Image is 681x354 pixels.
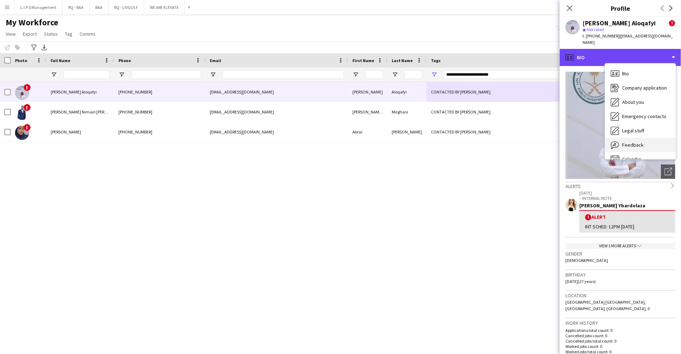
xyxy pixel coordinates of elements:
p: Cancelled jobs total count: 0 [565,338,675,344]
button: Open Filter Menu [118,71,125,78]
a: Comms [77,29,98,39]
div: [EMAIL_ADDRESS][DOMAIN_NAME] [205,122,348,142]
app-action-btn: Export XLSX [40,43,49,52]
span: View [6,31,16,37]
a: Export [20,29,40,39]
div: Open photos pop-in [661,165,675,179]
div: [PERSON_NAME] [348,82,387,102]
button: RQ - RAA [62,0,90,14]
button: Open Filter Menu [431,71,437,78]
a: Status [41,29,61,39]
span: t. [PHONE_NUMBER] [583,33,620,39]
div: Alert [585,214,670,221]
div: Bio [560,49,681,66]
app-action-btn: Advanced filters [30,43,38,52]
input: Phone Filter Input [131,70,201,79]
div: CONTACTED BY [PERSON_NAME] [427,102,586,122]
button: RAA [90,0,108,14]
img: Abrar Ahmed [15,126,29,140]
span: Comms [80,31,96,37]
button: Open Filter Menu [210,71,216,78]
span: Not rated [587,27,604,32]
div: About you [605,95,676,109]
span: About you [622,99,644,105]
span: ! [24,124,31,131]
div: [PHONE_NUMBER] [114,82,205,102]
div: CONTACTED BY [PERSON_NAME] [427,122,586,142]
span: Emergency contacts [622,113,666,120]
input: Email Filter Input [223,70,344,79]
div: Alerts [565,182,675,189]
div: Calendar [605,152,676,166]
span: ! [24,84,31,91]
div: Emergency contacts [605,109,676,123]
span: [DEMOGRAPHIC_DATA] [565,258,608,263]
div: Bio [605,66,676,81]
span: [PERSON_NAME] Nimairi [PERSON_NAME] [51,109,127,115]
span: [GEOGRAPHIC_DATA] [GEOGRAPHIC_DATA], [GEOGRAPHIC_DATA], [GEOGRAPHIC_DATA], 0 [565,299,650,311]
p: Cancelled jobs count: 0 [565,333,675,338]
h3: Birthday [565,272,675,278]
a: Tag [62,29,75,39]
span: Company application [622,85,667,91]
span: Phone [118,58,131,63]
p: Worked jobs count: 0 [565,344,675,349]
div: View 1 more alerts [565,243,675,249]
span: ! [24,104,31,111]
img: Salih Nimairi Salih Mirghani [15,106,29,120]
span: Export [23,31,37,37]
span: Photo [15,58,27,63]
span: My Workforce [6,17,58,28]
span: Tag [65,31,72,37]
div: [PHONE_NUMBER] [114,102,205,122]
button: RQ - LIVGOLF [108,0,144,14]
p: [DATE] [579,190,675,196]
div: Abrar [348,122,387,142]
button: Open Filter Menu [392,71,398,78]
span: Status [44,31,58,37]
img: Bader Aloqafyi [15,86,29,100]
span: | [EMAIL_ADDRESS][DOMAIN_NAME] [583,33,673,45]
span: [PERSON_NAME] [51,129,81,135]
h3: Gender [565,251,675,257]
button: Open Filter Menu [352,71,359,78]
h3: Work history [565,320,675,326]
span: Tags [431,58,441,63]
span: Email [210,58,221,63]
a: View [3,29,19,39]
div: [PERSON_NAME] Aloqafyi [583,20,656,26]
div: [PERSON_NAME] Ybardolaza [579,202,675,209]
h3: Profile [560,4,681,13]
span: Legal stuff [622,127,644,134]
p: Applications total count: 0 [565,328,675,333]
div: [PERSON_NAME] Nimairi [PERSON_NAME] [348,102,387,122]
input: Full Name Filter Input [63,70,110,79]
div: [EMAIL_ADDRESS][DOMAIN_NAME] [205,102,348,122]
div: Aloqafyi [387,82,427,102]
input: Last Name Filter Input [405,70,422,79]
p: – INTERNAL NOTE [579,196,675,201]
span: [PERSON_NAME] Aloqafyi [51,89,97,95]
span: ! [585,214,591,221]
span: Calendar [622,156,641,162]
div: Company application [605,81,676,95]
div: [PERSON_NAME] [387,122,427,142]
div: CONTACTED BY [PERSON_NAME] [427,82,586,102]
span: Last Name [392,58,413,63]
button: WE ARE ELEVATE [144,0,185,14]
span: [DATE] (27 years) [565,279,596,284]
div: [EMAIL_ADDRESS][DOMAIN_NAME] [205,82,348,102]
span: First Name [352,58,374,63]
button: Open Filter Menu [51,71,57,78]
span: Bio [622,70,629,77]
div: [PHONE_NUMBER] [114,122,205,142]
input: First Name Filter Input [365,70,383,79]
span: ! [669,20,675,26]
span: Feedback [622,142,644,148]
div: INT SCHED: 12PM [DATE] [585,223,670,230]
h3: Location [565,292,675,299]
img: Crew avatar or photo [565,72,675,179]
button: L.I.P.S Management [15,0,62,14]
div: Legal stuff [605,123,676,138]
div: Feedback [605,138,676,152]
